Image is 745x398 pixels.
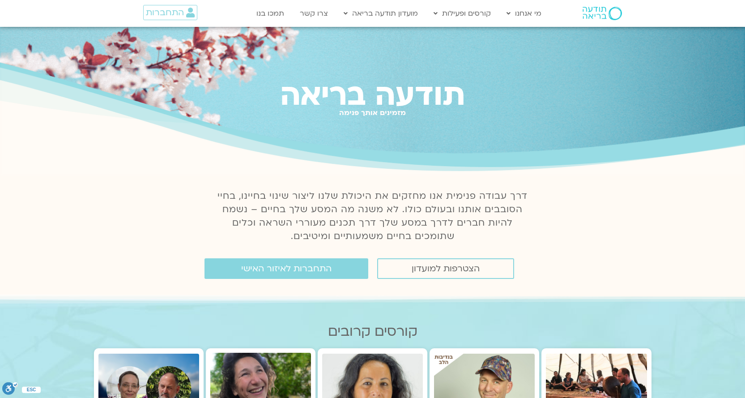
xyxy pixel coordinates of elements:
[412,264,480,274] span: הצטרפות למועדון
[429,5,495,22] a: קורסים ופעילות
[204,258,368,279] a: התחברות לאיזור האישי
[583,7,622,20] img: תודעה בריאה
[339,5,422,22] a: מועדון תודעה בריאה
[252,5,289,22] a: תמכו בנו
[146,8,184,17] span: התחברות
[502,5,546,22] a: מי אנחנו
[295,5,332,22] a: צרו קשר
[213,189,533,243] p: דרך עבודה פנימית אנו מחזקים את היכולת שלנו ליצור שינוי בחיינו, בחיי הסובבים אותנו ובעולם כולו. לא...
[241,264,332,274] span: התחברות לאיזור האישי
[377,258,514,279] a: הצטרפות למועדון
[143,5,197,20] a: התחברות
[94,324,651,339] h2: קורסים קרובים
